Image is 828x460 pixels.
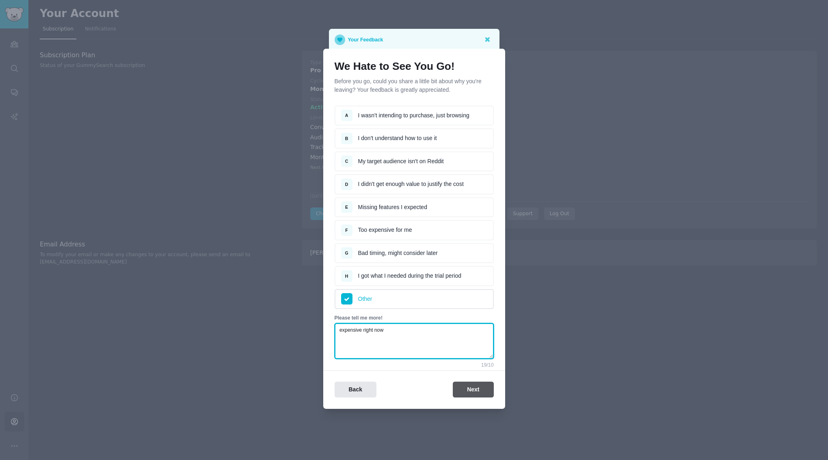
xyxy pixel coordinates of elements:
[481,362,494,369] p: /
[335,382,376,397] button: Back
[345,113,348,118] span: A
[335,60,494,73] h1: We Hate to See You Go!
[481,362,487,368] span: 19
[345,136,348,141] span: B
[345,228,348,233] span: F
[453,382,493,397] button: Next
[488,362,494,368] span: 10
[345,205,348,209] span: E
[345,182,348,187] span: D
[335,77,494,94] p: Before you go, could you share a little bit about why you're leaving? Your feedback is greatly ap...
[345,274,348,279] span: H
[348,35,383,45] p: Your Feedback
[345,159,348,164] span: C
[345,251,348,255] span: G
[335,315,494,322] p: Please tell me more!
